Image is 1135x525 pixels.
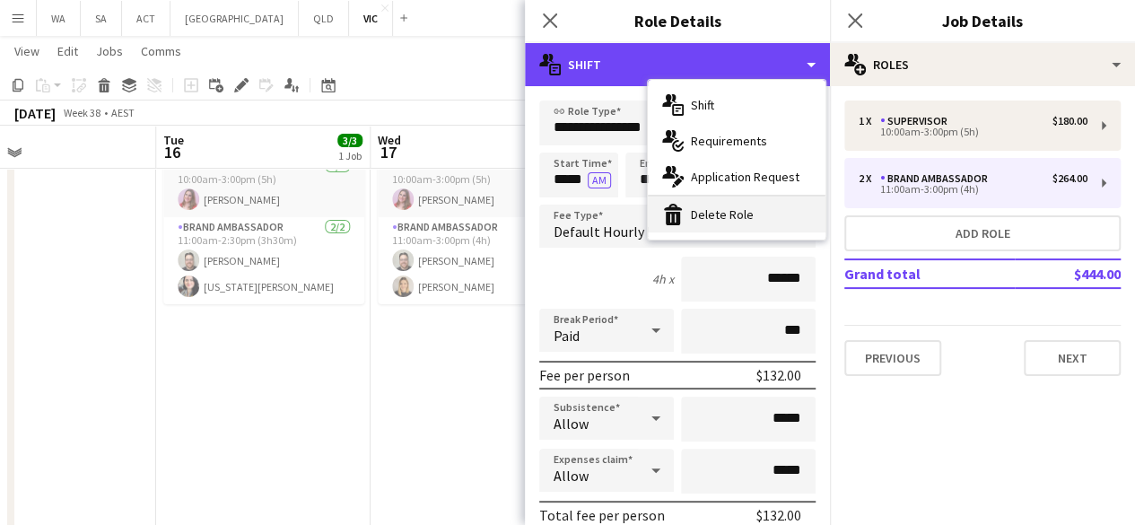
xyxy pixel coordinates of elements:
[59,106,104,119] span: Week 38
[844,340,941,376] button: Previous
[648,197,825,232] div: Delete Role
[378,217,579,304] app-card-role: Brand Ambassador2/211:00am-3:00pm (4h)[PERSON_NAME][PERSON_NAME]
[859,185,1087,194] div: 11:00am-3:00pm (4h)
[539,366,630,384] div: Fee per person
[554,327,580,345] span: Paid
[378,156,579,217] app-card-role: Supervisor1/110:00am-3:00pm (5h)[PERSON_NAME]
[691,97,714,113] span: Shift
[652,271,674,287] div: 4h x
[163,156,364,217] app-card-role: Supervisor1/110:00am-3:00pm (5h)[PERSON_NAME]
[37,1,81,36] button: WA
[81,1,122,36] button: SA
[337,134,362,147] span: 3/3
[756,506,801,524] div: $132.00
[880,115,955,127] div: Supervisor
[691,133,767,149] span: Requirements
[554,415,589,433] span: Allow
[7,39,47,63] a: View
[844,259,1015,288] td: Grand total
[338,149,362,162] div: 1 Job
[89,39,130,63] a: Jobs
[859,127,1087,136] div: 10:00am-3:00pm (5h)
[299,1,349,36] button: QLD
[691,169,799,185] span: Application Request
[111,106,135,119] div: AEST
[525,43,830,86] div: Shift
[375,142,401,162] span: 17
[122,1,170,36] button: ACT
[96,43,123,59] span: Jobs
[1015,259,1121,288] td: $444.00
[378,132,401,148] span: Wed
[830,9,1135,32] h3: Job Details
[134,39,188,63] a: Comms
[57,43,78,59] span: Edit
[554,223,678,241] span: Default Hourly Fee 1
[378,93,579,304] app-job-card: 10:00am-3:00pm (5h)3/3VIC Popcorners2 RolesSupervisor1/110:00am-3:00pm (5h)[PERSON_NAME]Brand Amb...
[880,172,995,185] div: Brand Ambassador
[349,1,393,36] button: VIC
[1024,340,1121,376] button: Next
[539,506,665,524] div: Total fee per person
[170,1,299,36] button: [GEOGRAPHIC_DATA]
[161,142,184,162] span: 16
[756,366,801,384] div: $132.00
[844,215,1121,251] button: Add role
[1052,172,1087,185] div: $264.00
[525,9,830,32] h3: Role Details
[163,93,364,304] app-job-card: 10:00am-3:00pm (5h)3/3VIC Popcorners2 RolesSupervisor1/110:00am-3:00pm (5h)[PERSON_NAME]Brand Amb...
[50,39,85,63] a: Edit
[830,43,1135,86] div: Roles
[1052,115,1087,127] div: $180.00
[163,217,364,304] app-card-role: Brand Ambassador2/211:00am-2:30pm (3h30m)[PERSON_NAME][US_STATE][PERSON_NAME]
[163,132,184,148] span: Tue
[14,43,39,59] span: View
[859,115,880,127] div: 1 x
[554,467,589,485] span: Allow
[588,172,611,188] button: AM
[141,43,181,59] span: Comms
[859,172,880,185] div: 2 x
[14,104,56,122] div: [DATE]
